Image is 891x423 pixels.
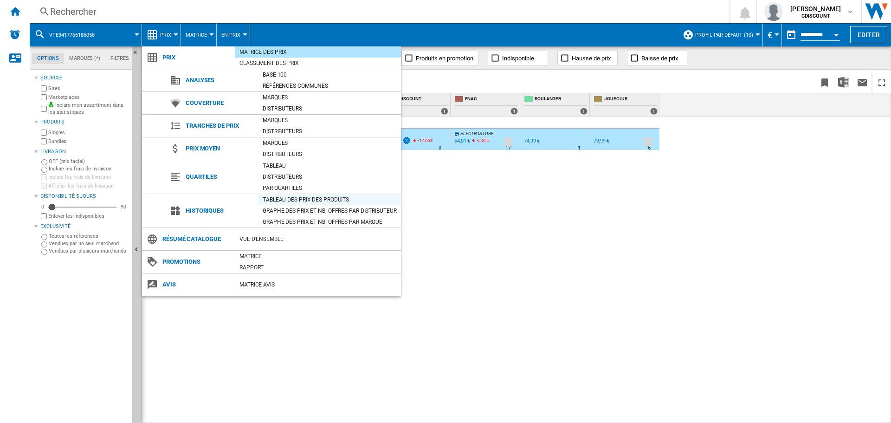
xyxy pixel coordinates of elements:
[258,104,401,113] div: Distributeurs
[258,195,401,204] div: Tableau des prix des produits
[258,138,401,148] div: Marques
[258,70,401,79] div: Base 100
[181,119,258,132] span: Tranches de prix
[235,263,401,272] div: Rapport
[258,217,401,227] div: Graphe des prix et nb. offres par marque
[258,161,401,170] div: Tableau
[181,142,258,155] span: Prix moyen
[235,59,401,68] div: Classement des prix
[258,127,401,136] div: Distributeurs
[235,280,401,289] div: Matrice AVIS
[158,278,235,291] span: Avis
[235,234,401,244] div: Vue d'ensemble
[258,172,401,182] div: Distributeurs
[181,170,258,183] span: Quartiles
[258,81,401,91] div: Références communes
[181,204,258,217] span: Historiques
[258,206,401,215] div: Graphe des prix et nb. offres par distributeur
[258,93,401,102] div: Marques
[258,150,401,159] div: Distributeurs
[258,183,401,193] div: Par quartiles
[158,51,235,64] span: Prix
[158,233,235,246] span: Résumé catalogue
[235,252,401,261] div: Matrice
[181,97,258,110] span: Couverture
[158,255,235,268] span: Promotions
[181,74,258,87] span: Analyses
[235,47,401,57] div: Matrice des prix
[258,116,401,125] div: Marques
